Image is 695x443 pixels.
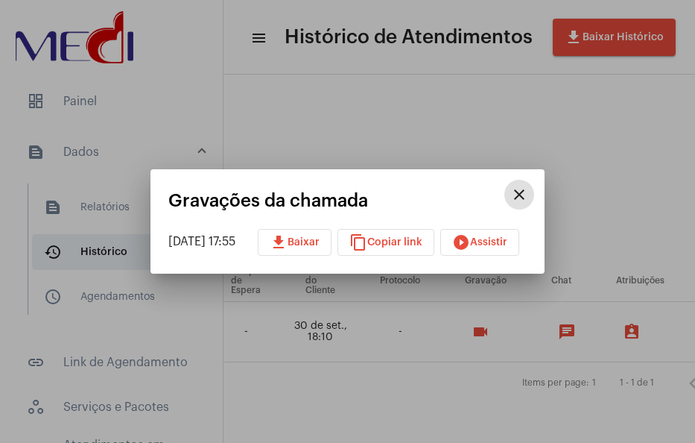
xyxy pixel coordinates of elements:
button: Copiar link [337,229,434,256]
mat-icon: play_circle_filled [452,233,470,251]
span: Baixar [270,237,320,248]
mat-icon: download [270,233,288,251]
span: Copiar link [349,237,422,248]
span: Assistir [452,237,507,248]
span: [DATE] 17:55 [168,236,235,248]
mat-icon: content_copy [349,233,367,251]
mat-icon: close [510,186,528,204]
mat-card-title: Gravações da chamada [168,191,504,210]
button: Assistir [440,229,519,256]
button: Baixar [258,229,331,256]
